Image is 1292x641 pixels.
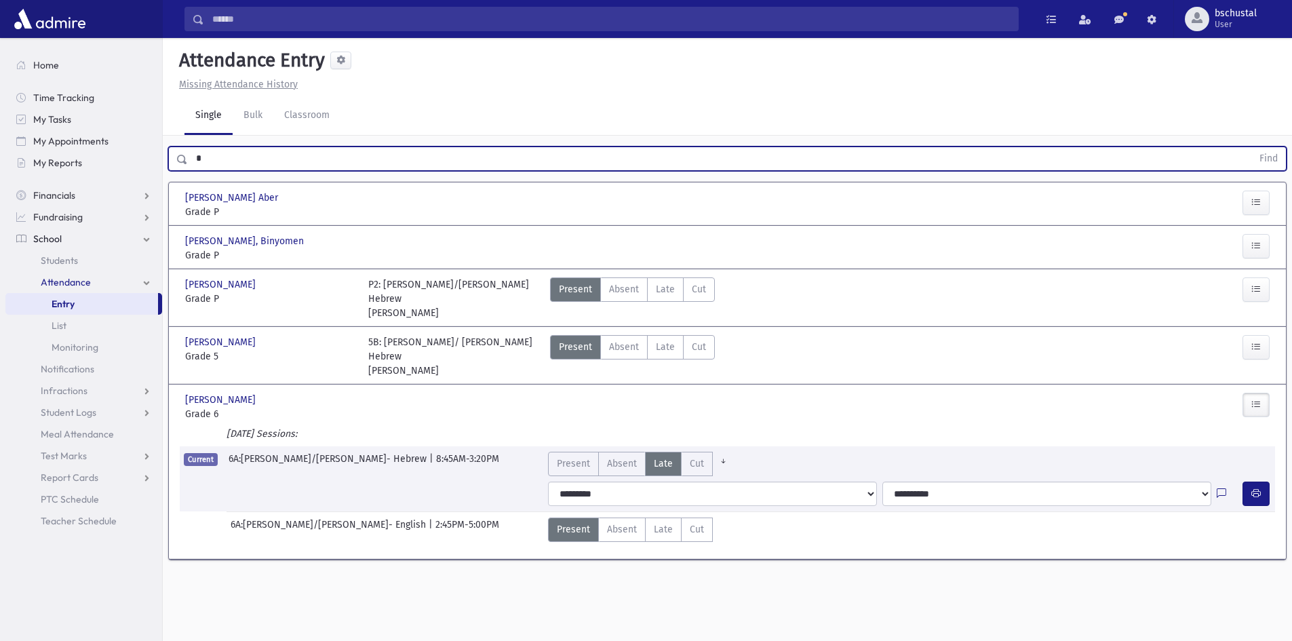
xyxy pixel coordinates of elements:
[692,340,706,354] span: Cut
[368,277,538,320] div: P2: [PERSON_NAME]/[PERSON_NAME] Hebrew [PERSON_NAME]
[548,452,734,476] div: AttTypes
[273,97,340,135] a: Classroom
[185,277,258,292] span: [PERSON_NAME]
[5,380,162,402] a: Infractions
[41,385,87,397] span: Infractions
[174,79,298,90] a: Missing Attendance History
[41,254,78,267] span: Students
[52,319,66,332] span: List
[5,250,162,271] a: Students
[184,97,233,135] a: Single
[5,336,162,358] a: Monitoring
[33,157,82,169] span: My Reports
[41,471,98,484] span: Report Cards
[174,49,325,72] h5: Attendance Entry
[33,135,109,147] span: My Appointments
[690,522,704,537] span: Cut
[5,467,162,488] a: Report Cards
[609,340,639,354] span: Absent
[5,206,162,228] a: Fundraising
[5,358,162,380] a: Notifications
[33,113,71,125] span: My Tasks
[550,277,715,320] div: AttTypes
[5,54,162,76] a: Home
[5,130,162,152] a: My Appointments
[607,457,637,471] span: Absent
[233,97,273,135] a: Bulk
[179,79,298,90] u: Missing Attendance History
[5,184,162,206] a: Financials
[41,428,114,440] span: Meal Attendance
[33,59,59,71] span: Home
[33,211,83,223] span: Fundraising
[429,452,436,476] span: |
[368,335,538,378] div: 5B: [PERSON_NAME]/ [PERSON_NAME] Hebrew [PERSON_NAME]
[5,87,162,109] a: Time Tracking
[1215,19,1257,30] span: User
[609,282,639,296] span: Absent
[5,152,162,174] a: My Reports
[5,402,162,423] a: Student Logs
[436,452,499,476] span: 8:45AM-3:20PM
[41,493,99,505] span: PTC Schedule
[52,298,75,310] span: Entry
[185,335,258,349] span: [PERSON_NAME]
[5,423,162,445] a: Meal Attendance
[654,457,673,471] span: Late
[1215,8,1257,19] span: bschustal
[184,453,218,466] span: Current
[5,293,158,315] a: Entry
[690,457,704,471] span: Cut
[559,340,592,354] span: Present
[41,363,94,375] span: Notifications
[5,109,162,130] a: My Tasks
[654,522,673,537] span: Late
[185,191,281,205] span: [PERSON_NAME] Aber
[429,518,435,542] span: |
[185,393,258,407] span: [PERSON_NAME]
[5,315,162,336] a: List
[550,335,715,378] div: AttTypes
[5,510,162,532] a: Teacher Schedule
[41,276,91,288] span: Attendance
[204,7,1018,31] input: Search
[41,450,87,462] span: Test Marks
[435,518,499,542] span: 2:45PM-5:00PM
[5,271,162,293] a: Attendance
[33,233,62,245] span: School
[185,407,355,421] span: Grade 6
[41,515,117,527] span: Teacher Schedule
[185,248,355,263] span: Grade P
[1251,147,1286,170] button: Find
[559,282,592,296] span: Present
[33,189,75,201] span: Financials
[5,228,162,250] a: School
[229,452,429,476] span: 6A:[PERSON_NAME]/[PERSON_NAME]- Hebrew
[692,282,706,296] span: Cut
[656,282,675,296] span: Late
[52,341,98,353] span: Monitoring
[5,445,162,467] a: Test Marks
[557,522,590,537] span: Present
[185,205,355,219] span: Grade P
[185,349,355,364] span: Grade 5
[185,292,355,306] span: Grade P
[231,518,429,542] span: 6A:[PERSON_NAME]/[PERSON_NAME]- English
[607,522,637,537] span: Absent
[656,340,675,354] span: Late
[33,92,94,104] span: Time Tracking
[185,234,307,248] span: [PERSON_NAME], Binyomen
[557,457,590,471] span: Present
[11,5,89,33] img: AdmirePro
[548,518,713,542] div: AttTypes
[227,428,297,440] i: [DATE] Sessions:
[5,488,162,510] a: PTC Schedule
[41,406,96,419] span: Student Logs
